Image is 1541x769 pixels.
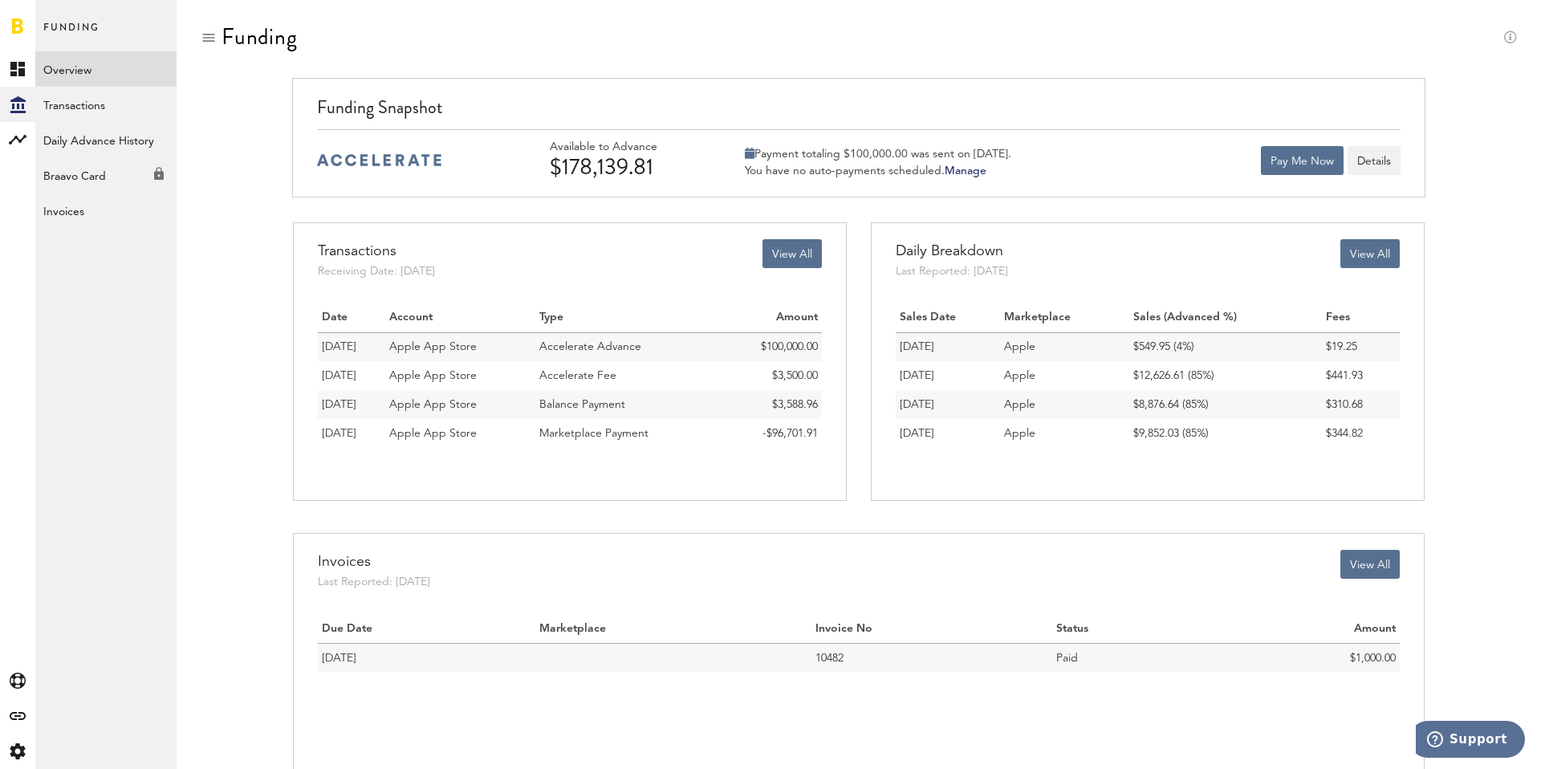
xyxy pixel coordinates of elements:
div: Braavo Card [35,157,177,186]
td: $549.95 (4%) [1129,332,1322,361]
img: accelerate-medium-blue-logo.svg [317,154,441,166]
th: Sales (Advanced %) [1129,303,1322,332]
td: [DATE] [896,419,1000,448]
td: $12,626.61 (85%) [1129,361,1322,390]
span: -$96,701.91 [762,428,818,439]
td: $310.68 [1322,390,1400,419]
td: 08/08/25 [318,332,384,361]
td: $19.25 [1322,332,1400,361]
td: Apple [1000,419,1129,448]
button: View All [1340,550,1400,579]
th: Date [318,303,384,332]
span: [DATE] [322,428,356,439]
th: Fees [1322,303,1400,332]
span: $3,500.00 [772,370,818,381]
th: Account [385,303,535,332]
td: Apple App Store [385,419,535,448]
td: 08/08/25 [318,361,384,390]
td: [DATE] [896,390,1000,419]
div: Transactions [318,239,435,263]
div: You have no auto-payments scheduled. [745,164,1011,178]
a: Daily Advance History [35,122,177,157]
th: Amount [1201,614,1400,643]
td: Balance Payment [535,390,719,419]
td: $1,000.00 [1201,643,1400,672]
td: Apple [1000,361,1129,390]
span: Apple App Store [389,428,477,439]
div: Funding Snapshot [317,95,1400,129]
button: View All [762,239,822,268]
td: [DATE] [896,361,1000,390]
span: Marketplace Payment [539,428,649,439]
span: [DATE] [322,370,356,381]
span: Accelerate Fee [539,370,616,381]
a: Overview [35,51,177,87]
span: [DATE] [322,653,356,664]
a: Transactions [35,87,177,122]
span: $3,588.96 [772,399,818,410]
td: 07/31/25 [318,643,535,672]
button: Pay Me Now [1261,146,1344,175]
div: $178,139.81 [550,154,702,180]
div: Invoices [318,550,430,574]
th: Due Date [318,614,535,643]
span: [DATE] [322,341,356,352]
div: Funding [222,24,298,50]
td: $9,852.03 (85%) [1129,419,1322,448]
td: $344.82 [1322,419,1400,448]
span: Paid [1056,653,1078,664]
span: Apple App Store [389,370,477,381]
th: Status [1052,614,1201,643]
td: $3,500.00 [719,361,821,390]
td: [DATE] [896,332,1000,361]
td: Accelerate Advance [535,332,719,361]
div: Daily Breakdown [896,239,1008,263]
a: Invoices [35,193,177,228]
td: $8,876.64 (85%) [1129,390,1322,419]
button: View All [1340,239,1400,268]
td: Accelerate Fee [535,361,719,390]
td: Apple App Store [385,361,535,390]
td: $441.93 [1322,361,1400,390]
div: Last Reported: [DATE] [896,263,1008,279]
iframe: Opens a widget where you can find more information [1416,721,1525,761]
td: Paid [1052,643,1201,672]
td: 08/01/25 [318,390,384,419]
span: Accelerate Advance [539,341,641,352]
th: Marketplace [1000,303,1129,332]
td: Apple [1000,332,1129,361]
span: Apple App Store [389,341,477,352]
div: Available to Advance [550,140,702,154]
td: 07/31/25 [318,419,384,448]
div: Receiving Date: [DATE] [318,263,435,279]
td: Apple App Store [385,332,535,361]
span: Balance Payment [539,399,625,410]
td: $3,588.96 [719,390,821,419]
div: Payment totaling $100,000.00 was sent on [DATE]. [745,147,1011,161]
span: $100,000.00 [761,341,818,352]
span: Funding [43,18,100,51]
span: [DATE] [322,399,356,410]
span: $1,000.00 [1350,653,1396,664]
td: 10482 [811,643,1052,672]
span: 10482 [815,653,844,664]
button: Details [1348,146,1401,175]
td: -$96,701.91 [719,419,821,448]
td: Apple App Store [385,390,535,419]
th: Sales Date [896,303,1000,332]
th: Invoice No [811,614,1052,643]
td: Apple [1000,390,1129,419]
th: Type [535,303,719,332]
td: Marketplace Payment [535,419,719,448]
th: Amount [719,303,821,332]
div: Last Reported: [DATE] [318,574,430,590]
td: $100,000.00 [719,332,821,361]
span: Apple App Store [389,399,477,410]
a: Manage [945,165,986,177]
th: Marketplace [535,614,811,643]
